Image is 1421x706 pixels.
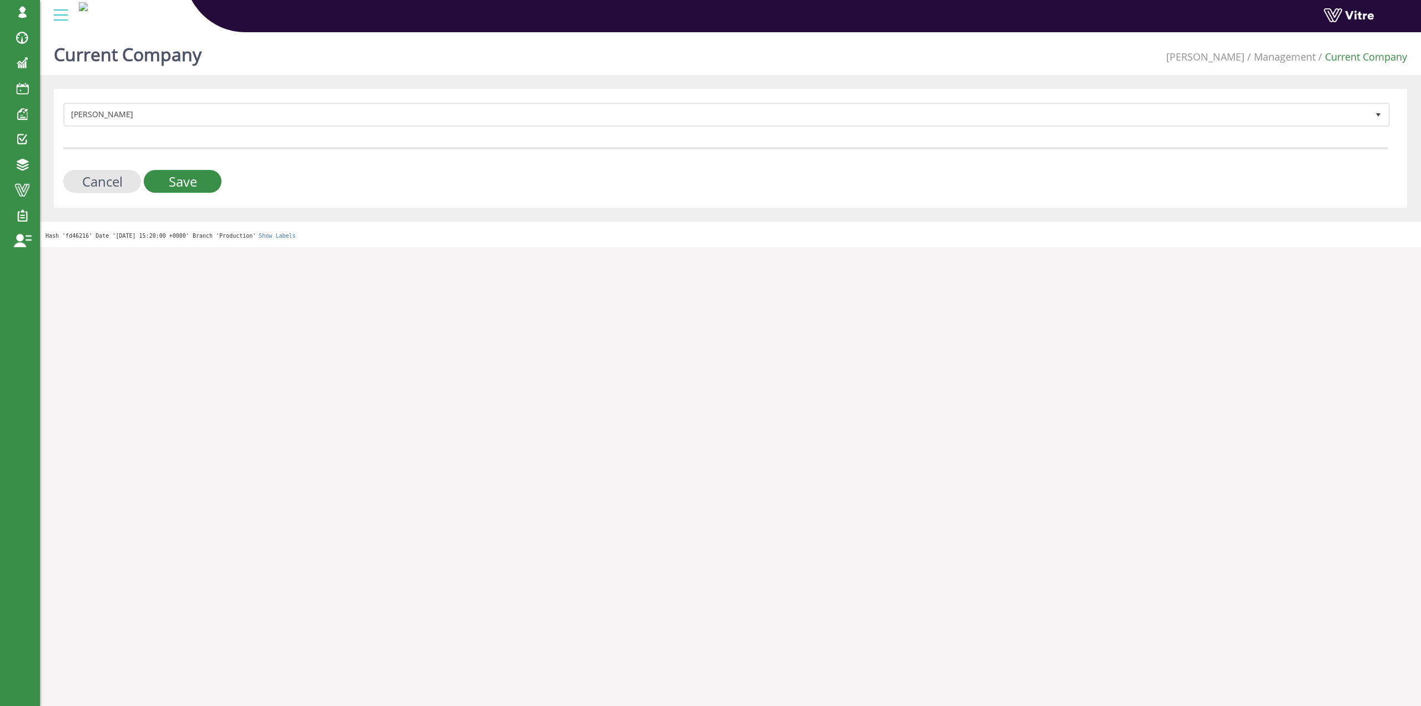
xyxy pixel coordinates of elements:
[259,233,295,239] a: Show Labels
[54,28,201,75] h1: Current Company
[46,233,256,239] span: Hash 'fd46216' Date '[DATE] 15:20:00 +0000' Branch 'Production'
[1316,50,1407,64] li: Current Company
[79,2,88,11] img: a5b1377f-0224-4781-a1bb-d04eb42a2f7a.jpg
[65,104,1368,124] span: [PERSON_NAME]
[63,170,141,193] input: Cancel
[144,170,221,193] input: Save
[1244,50,1316,64] li: Management
[1368,104,1388,124] span: select
[1166,50,1244,63] a: [PERSON_NAME]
